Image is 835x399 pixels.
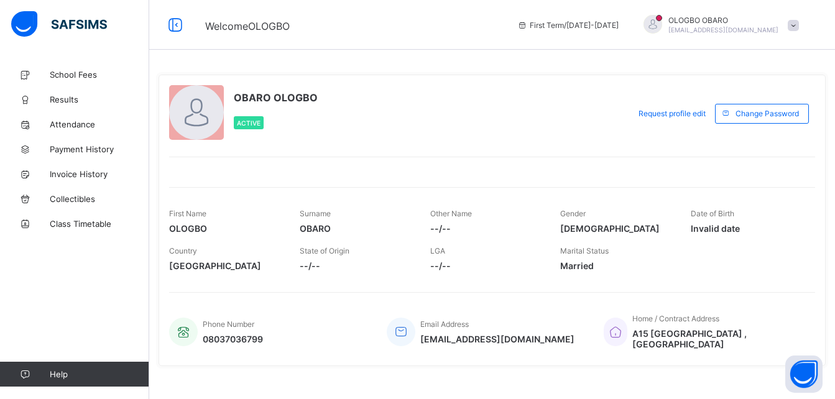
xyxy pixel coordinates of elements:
span: Class Timetable [50,219,149,229]
span: State of Origin [300,246,349,255]
span: Gender [560,209,586,218]
span: Date of Birth [691,209,734,218]
span: Invoice History [50,169,149,179]
span: 08037036799 [203,334,263,344]
span: Phone Number [203,319,254,329]
span: [GEOGRAPHIC_DATA] [169,260,281,271]
span: [DEMOGRAPHIC_DATA] [560,223,672,234]
span: Results [50,94,149,104]
span: Payment History [50,144,149,154]
span: Married [560,260,672,271]
span: Welcome OLOGBO [205,20,290,32]
span: Marital Status [560,246,609,255]
span: Other Name [430,209,472,218]
span: [EMAIL_ADDRESS][DOMAIN_NAME] [668,26,778,34]
img: safsims [11,11,107,37]
button: Open asap [785,355,823,393]
span: A15 [GEOGRAPHIC_DATA] , [GEOGRAPHIC_DATA] [632,328,803,349]
span: Collectibles [50,194,149,204]
span: Attendance [50,119,149,129]
span: Home / Contract Address [632,314,719,323]
div: OLOGBOOBARO [631,15,805,35]
span: --/-- [300,260,412,271]
span: Surname [300,209,331,218]
span: School Fees [50,70,149,80]
span: Help [50,369,149,379]
span: [EMAIL_ADDRESS][DOMAIN_NAME] [420,334,574,344]
span: First Name [169,209,206,218]
span: session/term information [517,21,619,30]
span: --/-- [430,223,542,234]
span: Email Address [420,319,469,329]
span: Active [237,119,261,127]
span: Request profile edit [639,109,706,118]
span: OLOGBO [169,223,281,234]
span: Change Password [736,109,799,118]
span: --/-- [430,260,542,271]
span: OBARO [300,223,412,234]
span: OBARO OLOGBO [234,91,318,104]
span: OLOGBO OBARO [668,16,778,25]
span: Country [169,246,197,255]
span: Invalid date [691,223,803,234]
span: LGA [430,246,445,255]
